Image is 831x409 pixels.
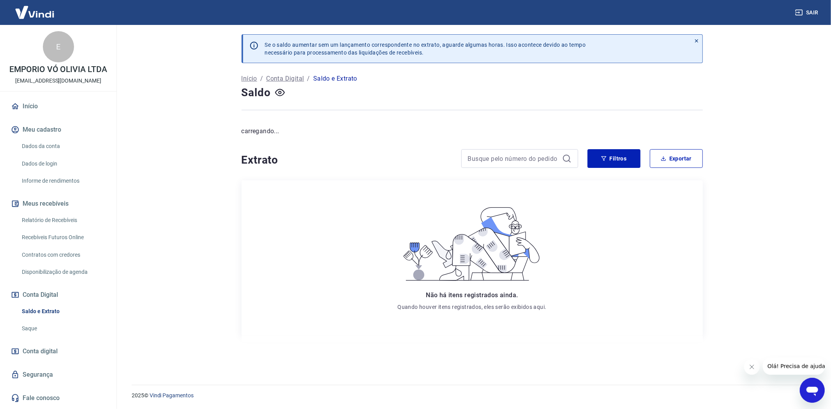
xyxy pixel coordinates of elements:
[19,264,107,280] a: Disponibilização de agenda
[5,5,65,12] span: Olá! Precisa de ajuda?
[9,286,107,303] button: Conta Digital
[19,229,107,245] a: Recebíveis Futuros Online
[9,366,107,383] a: Segurança
[468,153,559,164] input: Busque pelo número do pedido
[794,5,822,20] button: Sair
[313,74,357,83] p: Saldo e Extrato
[744,359,760,375] iframe: Fechar mensagem
[9,65,107,74] p: EMPORIO VÓ OLIVIA LTDA
[426,291,518,299] span: Não há itens registrados ainda.
[19,303,107,319] a: Saldo e Extrato
[242,74,257,83] a: Início
[23,346,58,357] span: Conta digital
[242,85,271,100] h4: Saldo
[266,74,304,83] a: Conta Digital
[242,152,452,168] h4: Extrato
[260,74,263,83] p: /
[242,127,703,136] p: carregando...
[588,149,640,168] button: Filtros
[763,358,825,375] iframe: Mensagem da empresa
[150,392,194,398] a: Vindi Pagamentos
[9,390,107,407] a: Fale conosco
[19,138,107,154] a: Dados da conta
[15,77,101,85] p: [EMAIL_ADDRESS][DOMAIN_NAME]
[43,31,74,62] div: E
[19,321,107,337] a: Saque
[800,378,825,403] iframe: Botão para abrir a janela de mensagens
[132,391,812,400] p: 2025 ©
[19,173,107,189] a: Informe de rendimentos
[19,156,107,172] a: Dados de login
[9,343,107,360] a: Conta digital
[265,41,586,56] p: Se o saldo aumentar sem um lançamento correspondente no extrato, aguarde algumas horas. Isso acon...
[307,74,310,83] p: /
[9,98,107,115] a: Início
[650,149,703,168] button: Exportar
[19,247,107,263] a: Contratos com credores
[9,0,60,24] img: Vindi
[9,121,107,138] button: Meu cadastro
[19,212,107,228] a: Relatório de Recebíveis
[9,195,107,212] button: Meus recebíveis
[397,303,546,311] p: Quando houver itens registrados, eles serão exibidos aqui.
